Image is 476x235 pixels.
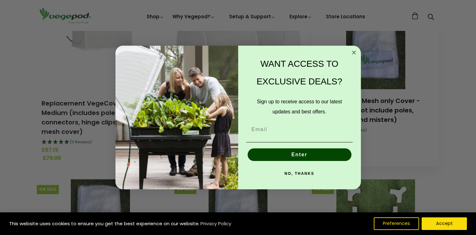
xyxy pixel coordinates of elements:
[256,59,342,86] span: WANT ACCESS TO EXCLUSIVE DEALS?
[350,49,358,56] button: Close dialog
[115,46,238,190] img: e9d03583-1bb1-490f-ad29-36751b3212ff.jpeg
[257,99,342,114] span: Sign up to receive access to our latest updates and best offers.
[374,217,419,230] button: Preferences
[199,218,232,229] a: Privacy Policy (opens in a new tab)
[9,220,199,227] span: This website uses cookies to ensure you get the best experience on our website.
[422,217,467,230] button: Accept
[246,167,353,180] button: NO, THANKS
[246,123,353,136] input: Email
[248,148,351,161] button: Enter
